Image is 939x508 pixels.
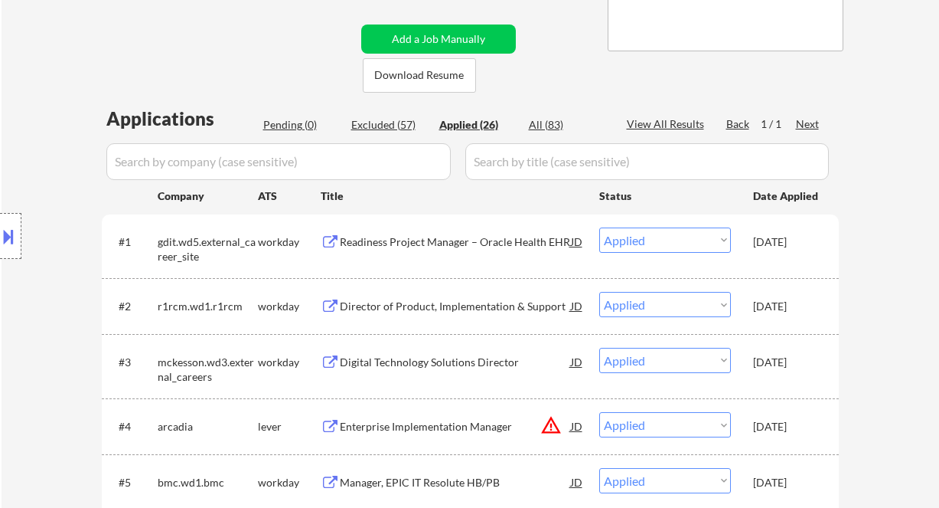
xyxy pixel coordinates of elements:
div: Applied (26) [439,117,516,133]
div: #5 [119,475,145,490]
button: Add a Job Manually [361,25,516,54]
div: Back [726,116,751,132]
div: Manager, EPIC IT Resolute HB/PB [340,475,571,490]
div: JD [569,348,585,375]
div: Pending (0) [263,117,340,133]
div: [DATE] [753,355,820,370]
div: Digital Technology Solutions Director [340,355,571,370]
div: JD [569,412,585,440]
div: Status [599,182,731,209]
div: All (83) [529,117,605,133]
div: Date Applied [753,188,820,204]
div: Readiness Project Manager – Oracle Health EHR [340,234,571,250]
div: [DATE] [753,234,820,250]
div: bmc.wd1.bmc [158,475,258,490]
button: warning_amber [540,415,562,436]
div: JD [569,228,585,255]
div: lever [258,419,321,434]
div: [DATE] [753,475,820,490]
div: View All Results [627,116,709,132]
input: Search by company (case sensitive) [106,143,451,180]
div: Title [321,188,585,204]
div: JD [569,292,585,320]
div: Next [796,116,820,132]
div: Director of Product, Implementation & Support [340,299,571,314]
div: arcadia [158,419,258,434]
div: 1 / 1 [761,116,796,132]
div: Enterprise Implementation Manager [340,419,571,434]
div: workday [258,234,321,250]
div: ATS [258,188,321,204]
div: workday [258,299,321,314]
div: Excluded (57) [351,117,428,133]
div: #4 [119,419,145,434]
div: workday [258,355,321,370]
div: workday [258,475,321,490]
div: [DATE] [753,299,820,314]
div: JD [569,468,585,496]
button: Download Resume [363,58,476,93]
div: [DATE] [753,419,820,434]
input: Search by title (case sensitive) [465,143,829,180]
